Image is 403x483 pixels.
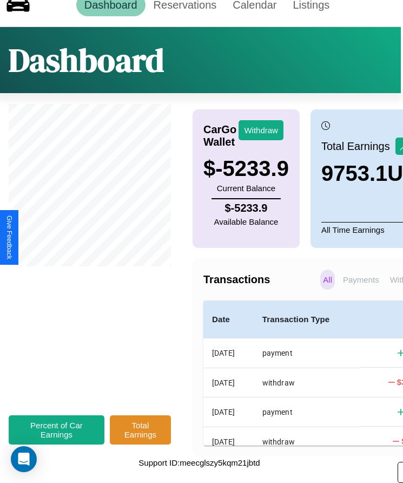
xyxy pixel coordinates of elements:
h4: Transactions [203,273,318,286]
p: Payments [340,270,382,290]
button: Withdraw [239,120,283,140]
p: Available Balance [214,214,278,229]
p: All [320,270,335,290]
th: withdraw [254,368,360,397]
th: [DATE] [203,427,254,456]
th: [DATE] [203,338,254,368]
th: [DATE] [203,368,254,397]
p: Support ID: meecglszy5kqm21jbtd [138,455,260,470]
th: payment [254,338,360,368]
button: Total Earnings [110,415,171,445]
div: Give Feedback [5,216,13,259]
h4: CarGo Wallet [203,123,239,148]
h4: $ -5233.9 [214,202,278,214]
th: [DATE] [203,397,254,427]
h4: Date [212,313,245,326]
h1: Dashboard [9,38,164,82]
h3: $ -5233.9 [203,156,289,181]
p: Total Earnings [321,136,395,156]
p: Current Balance [203,181,289,195]
th: payment [254,397,360,427]
button: Percent of Car Earnings [9,415,104,445]
th: withdraw [254,427,360,456]
div: Open Intercom Messenger [11,446,37,472]
h4: Transaction Type [262,313,351,326]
